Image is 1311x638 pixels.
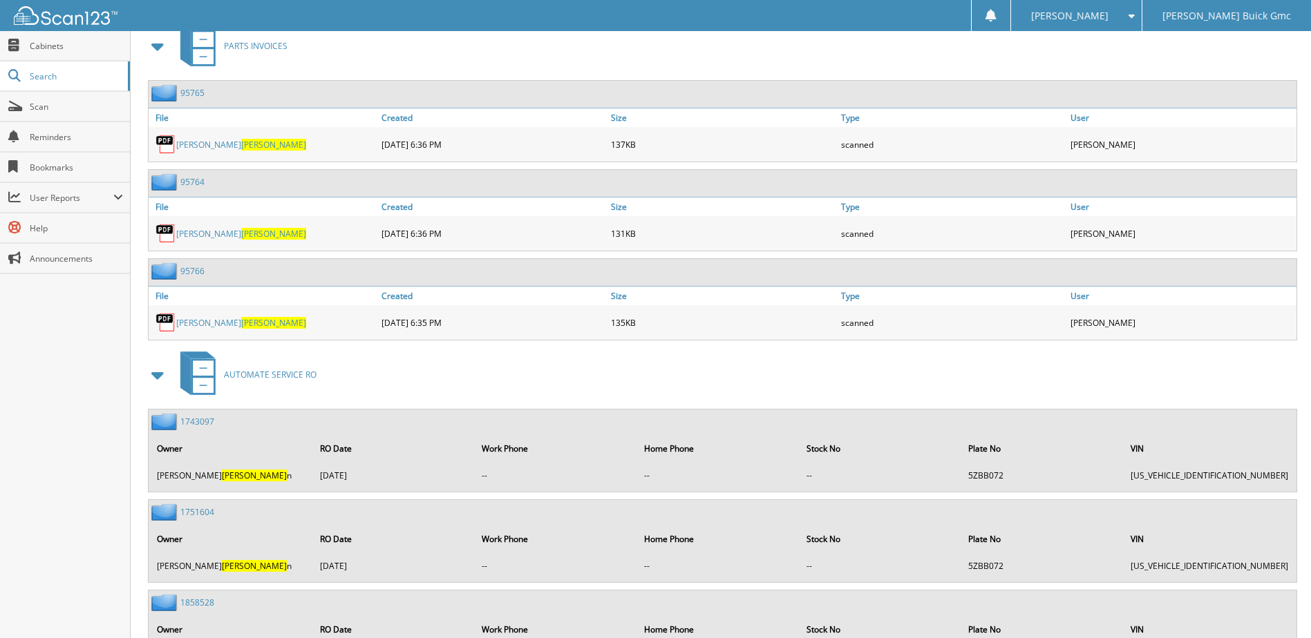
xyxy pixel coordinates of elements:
div: [PERSON_NAME] [1067,309,1296,336]
a: 95766 [180,265,205,277]
span: Help [30,222,123,234]
div: [DATE] 6:36 PM [378,220,607,247]
div: scanned [838,309,1067,336]
img: folder2.png [151,503,180,521]
td: -- [800,554,961,577]
a: Type [838,287,1067,305]
td: -- [637,464,798,487]
a: Created [378,287,607,305]
a: Type [838,197,1067,216]
a: [PERSON_NAME][PERSON_NAME] [176,228,306,240]
a: User [1067,197,1296,216]
a: 1743097 [180,416,214,427]
div: 137KB [607,130,837,158]
span: [PERSON_NAME] [222,470,287,481]
span: Reminders [30,131,123,143]
th: Owner [150,525,312,553]
img: scan123-logo-white.svg [14,6,117,25]
td: -- [475,554,636,577]
img: PDF.png [155,134,176,155]
span: [PERSON_NAME] [241,139,306,151]
img: PDF.png [155,223,176,244]
th: Stock No [800,525,961,553]
td: 5ZBB072 [961,464,1122,487]
td: [PERSON_NAME] n [150,554,312,577]
div: 135KB [607,309,837,336]
div: scanned [838,220,1067,247]
td: -- [800,464,961,487]
span: AUTOMATE SERVICE RO [224,369,317,380]
a: Size [607,108,837,127]
td: [DATE] [313,554,474,577]
a: File [149,287,378,305]
a: [PERSON_NAME][PERSON_NAME] [176,317,306,329]
span: [PERSON_NAME] [241,317,306,329]
img: folder2.png [151,262,180,280]
span: [PERSON_NAME] [222,560,287,572]
td: -- [637,554,798,577]
a: Size [607,287,837,305]
th: Work Phone [475,434,636,463]
td: [PERSON_NAME] n [150,464,312,487]
a: 1751604 [180,506,214,518]
img: PDF.png [155,312,176,333]
span: [PERSON_NAME] [1031,12,1109,20]
a: [PERSON_NAME][PERSON_NAME] [176,139,306,151]
td: -- [475,464,636,487]
span: Cabinets [30,40,123,52]
a: 95764 [180,176,205,188]
span: [PERSON_NAME] [241,228,306,240]
th: Plate No [961,434,1122,463]
a: Created [378,197,607,216]
span: Scan [30,101,123,113]
img: folder2.png [151,594,180,611]
a: File [149,197,378,216]
td: [DATE] [313,464,474,487]
span: User Reports [30,192,113,204]
a: Size [607,197,837,216]
a: File [149,108,378,127]
a: 95765 [180,87,205,99]
td: [US_VEHICLE_IDENTIFICATION_NUMBER] [1124,464,1295,487]
th: RO Date [313,525,474,553]
a: AUTOMATE SERVICE RO [172,347,317,402]
span: Search [30,70,121,82]
img: folder2.png [151,84,180,101]
div: 131KB [607,220,837,247]
th: RO Date [313,434,474,463]
span: [PERSON_NAME] Buick Gmc [1162,12,1291,20]
a: 1858528 [180,597,214,608]
div: [PERSON_NAME] [1067,220,1296,247]
span: PARTS INVOICES [224,40,287,52]
th: Home Phone [637,525,798,553]
a: Created [378,108,607,127]
th: VIN [1124,525,1295,553]
div: [PERSON_NAME] [1067,130,1296,158]
a: User [1067,287,1296,305]
a: PARTS INVOICES [172,19,287,73]
img: folder2.png [151,413,180,430]
a: Type [838,108,1067,127]
th: Home Phone [637,434,798,463]
span: Bookmarks [30,162,123,173]
th: Work Phone [475,525,636,553]
a: User [1067,108,1296,127]
td: 5ZBB072 [961,554,1122,577]
div: [DATE] 6:36 PM [378,130,607,158]
th: Stock No [800,434,961,463]
th: Plate No [961,525,1122,553]
th: VIN [1124,434,1295,463]
span: Announcements [30,253,123,264]
div: [DATE] 6:35 PM [378,309,607,336]
th: Owner [150,434,312,463]
img: folder2.png [151,173,180,191]
div: scanned [838,130,1067,158]
td: [US_VEHICLE_IDENTIFICATION_NUMBER] [1124,554,1295,577]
